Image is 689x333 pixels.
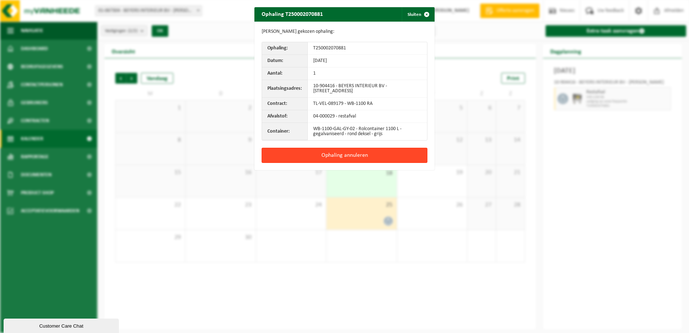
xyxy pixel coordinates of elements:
th: Aantal: [262,67,308,80]
h2: Ophaling T250002070881 [254,7,330,21]
button: Sluiten [402,7,434,22]
th: Datum: [262,55,308,67]
td: 1 [308,67,427,80]
th: Ophaling: [262,42,308,55]
td: [DATE] [308,55,427,67]
th: Container: [262,123,308,140]
td: 04-000029 - restafval [308,110,427,123]
td: T250002070881 [308,42,427,55]
p: [PERSON_NAME] gekozen ophaling: [262,29,427,35]
th: Plaatsingsadres: [262,80,308,98]
th: Contract: [262,98,308,110]
td: TL-VEL-089179 - WB-1100 RA [308,98,427,110]
td: 10-904416 - BEYERS INTERIEUR BV - [STREET_ADDRESS] [308,80,427,98]
button: Ophaling annuleren [262,148,427,163]
td: WB-1100-GAL-GY-02 - Rolcontainer 1100 L - gegalvaniseerd - rond deksel - grijs [308,123,427,140]
th: Afvalstof: [262,110,308,123]
iframe: chat widget [4,317,120,333]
